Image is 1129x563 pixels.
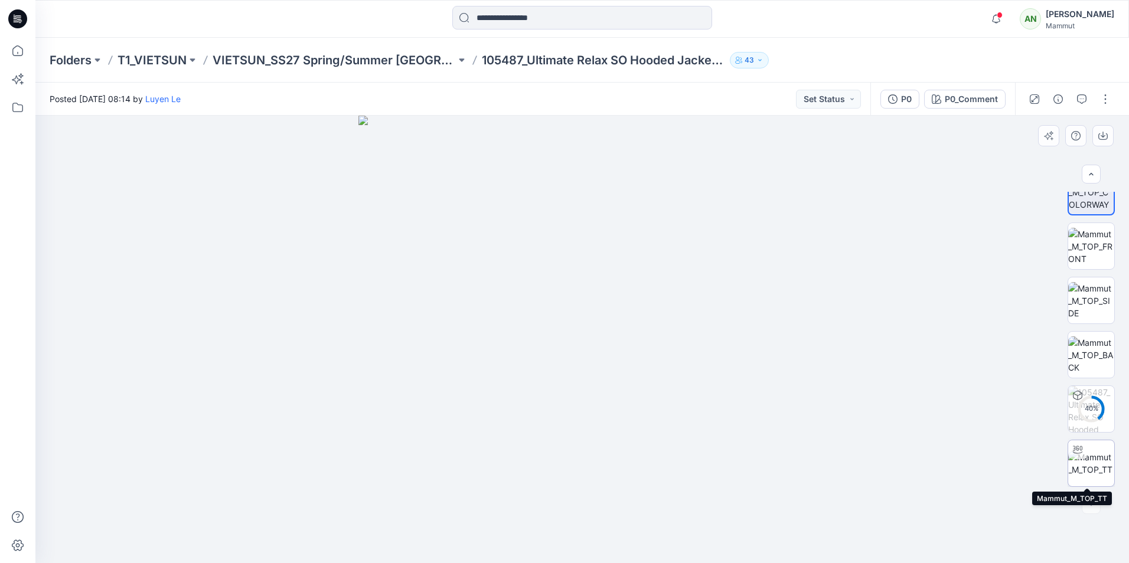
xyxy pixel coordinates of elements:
[880,90,919,109] button: P0
[730,52,769,68] button: 43
[50,52,92,68] a: Folders
[118,52,187,68] a: T1_VIETSUN
[358,116,806,563] img: eyJhbGciOiJIUzI1NiIsImtpZCI6IjAiLCJzbHQiOiJzZXMiLCJ0eXAiOiJKV1QifQ.eyJkYXRhIjp7InR5cGUiOiJzdG9yYW...
[901,93,912,106] div: P0
[1068,282,1114,319] img: Mammut_M_TOP_SIDE
[1068,451,1114,476] img: Mammut_M_TOP_TT
[1046,21,1114,30] div: Mammut
[924,90,1006,109] button: P0_Comment
[1068,336,1114,374] img: Mammut_M_TOP_BACK
[1049,90,1068,109] button: Details
[1069,174,1114,211] img: Mammut_M_TOP_COLORWAY
[482,52,725,68] p: 105487_Ultimate Relax SO Hooded Jacket AF Men
[50,93,181,105] span: Posted [DATE] 08:14 by
[145,94,181,104] a: Luyen Le
[945,93,998,106] div: P0_Comment
[1077,404,1105,414] div: 40 %
[1020,8,1041,30] div: AN
[213,52,456,68] a: VIETSUN_SS27 Spring/Summer [GEOGRAPHIC_DATA]
[745,54,754,67] p: 43
[1046,7,1114,21] div: [PERSON_NAME]
[1068,386,1114,432] img: 105487_Ultimate Relax SO Hooded Jacket AF Men P0_Comment
[1068,228,1114,265] img: Mammut_M_TOP_FRONT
